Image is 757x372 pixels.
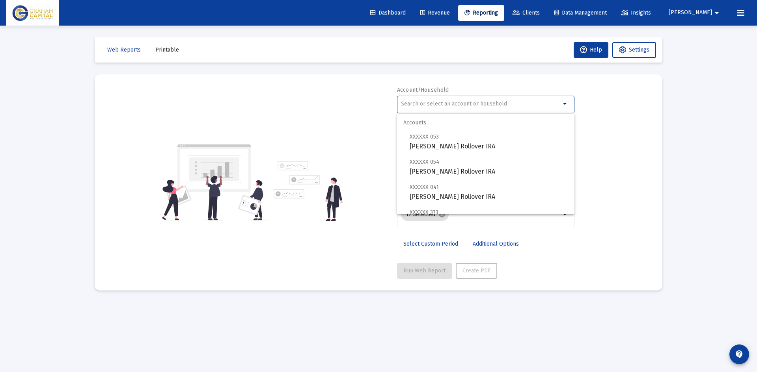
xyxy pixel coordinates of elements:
img: Dashboard [12,5,53,21]
span: Accounts [397,113,574,132]
span: Web Reports [107,46,141,53]
mat-icon: contact_support [735,350,744,359]
mat-icon: arrow_drop_down [712,5,722,21]
a: Reporting [458,5,504,21]
a: Revenue [414,5,456,21]
button: Settings [612,42,656,58]
label: Account/Household [397,87,449,93]
span: [PERSON_NAME] Rollover IRA [410,157,568,176]
img: reporting-alt [274,161,343,221]
span: Dashboard [370,9,406,16]
a: Clients [506,5,546,21]
span: Data Management [554,9,607,16]
span: Reporting [464,9,498,16]
span: [PERSON_NAME] [669,9,712,16]
mat-icon: cancel [438,211,446,218]
span: Run Web Report [403,267,446,274]
span: Help [580,46,602,53]
span: Create PDF [462,267,490,274]
span: [PERSON_NAME] Rollover IRA [410,182,568,202]
button: Web Reports [101,42,147,58]
mat-icon: arrow_drop_down [561,99,570,109]
a: Data Management [548,5,613,21]
button: Printable [149,42,185,58]
img: reporting [160,143,269,221]
span: Insights [621,9,651,16]
span: Select Custom Period [403,241,458,247]
span: Clients [513,9,540,16]
span: Additional Options [473,241,519,247]
span: [PERSON_NAME] Rollover IRA [410,132,568,151]
span: Printable [155,46,179,53]
a: Insights [615,5,657,21]
span: XXXXXX 373 [410,209,438,216]
mat-chip-list: Selection [401,207,561,222]
span: [PERSON_NAME] Individual [410,207,568,227]
span: XXXXXX 054 [410,159,439,165]
span: XXXXXX 041 [410,184,439,191]
input: Search or select an account or household [401,101,561,107]
mat-icon: arrow_drop_down [561,210,570,219]
span: Settings [629,46,649,53]
button: Create PDF [456,263,497,279]
button: Help [574,42,608,58]
span: XXXXXX 053 [410,133,439,140]
span: Revenue [420,9,450,16]
button: [PERSON_NAME] [659,5,731,20]
button: Run Web Report [397,263,452,279]
a: Dashboard [364,5,412,21]
mat-chip: 12 Selected [401,208,449,221]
